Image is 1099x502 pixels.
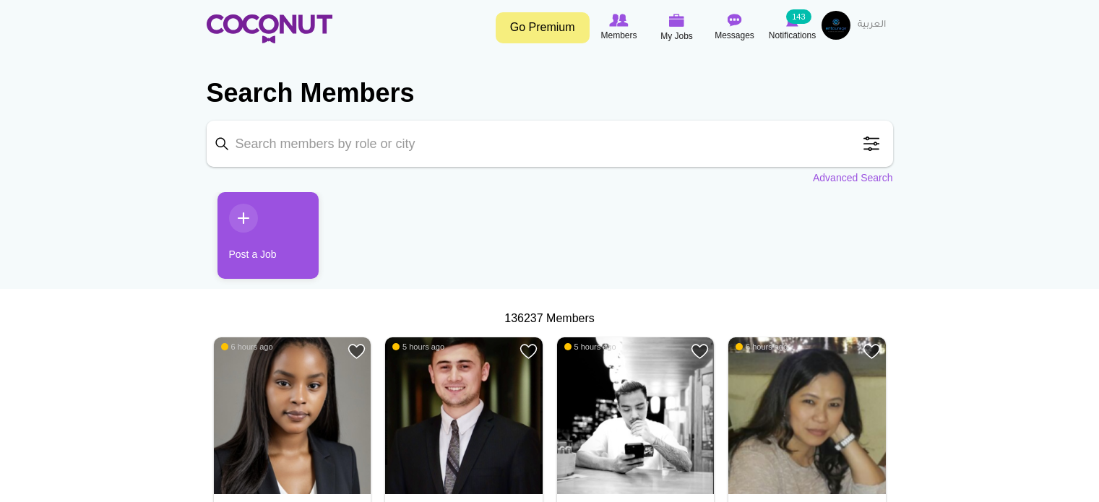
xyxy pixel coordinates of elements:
a: Add to Favourites [863,342,881,360]
small: 143 [786,9,811,24]
a: Go Premium [496,12,590,43]
h2: Search Members [207,76,893,111]
a: Notifications Notifications 143 [764,11,822,44]
a: Add to Favourites [520,342,538,360]
span: 5 hours ago [392,342,444,352]
a: Add to Favourites [348,342,366,360]
input: Search members by role or city [207,121,893,167]
span: 6 hours ago [736,342,788,352]
span: My Jobs [660,29,693,43]
a: Add to Favourites [691,342,709,360]
img: Notifications [786,14,798,27]
div: 136237 Members [207,311,893,327]
a: Browse Members Members [590,11,648,44]
span: Messages [715,28,754,43]
img: Messages [728,14,742,27]
a: My Jobs My Jobs [648,11,706,45]
span: Notifications [769,28,816,43]
a: العربية [850,11,893,40]
a: Messages Messages [706,11,764,44]
li: 1 / 1 [207,192,308,290]
a: Post a Job [217,192,319,279]
span: 5 hours ago [564,342,616,352]
span: Members [600,28,637,43]
img: My Jobs [669,14,685,27]
img: Home [207,14,332,43]
a: Advanced Search [813,170,893,185]
img: Browse Members [609,14,628,27]
span: 6 hours ago [221,342,273,352]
